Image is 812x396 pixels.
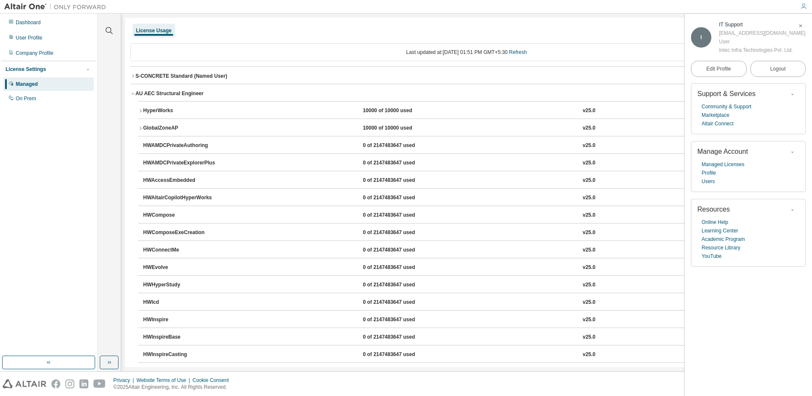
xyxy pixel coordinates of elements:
div: User [719,37,805,46]
div: HWAMDCPrivateExplorerPlus [143,159,220,167]
div: 0 of 2147483647 used [363,159,439,167]
div: HWComposeExeCreation [143,229,220,237]
span: Resources [697,206,730,213]
div: 0 of 2147483647 used [363,351,439,359]
button: HWAltairCopilotHyperWorks0 of 2147483647 usedv25.0Expire date:[DATE] [143,189,795,207]
div: Intec Infra Technologies Pvt. Ltd. [719,46,805,54]
span: I [700,34,702,40]
div: 0 of 2147483647 used [363,142,439,150]
div: HyperWorks [143,107,220,115]
div: S-CONCRETE Standard (Named User) [135,73,227,79]
a: YouTube [702,252,722,260]
div: HWHyperStudy [143,281,220,289]
a: Users [702,177,715,186]
div: 0 of 2147483647 used [363,299,439,306]
span: Support & Services [697,90,756,97]
div: 0 of 2147483647 used [363,264,439,272]
span: Logout [770,65,786,73]
button: HWConnectMe0 of 2147483647 usedv25.0Expire date:[DATE] [143,241,795,260]
div: v25.0 [583,177,595,184]
button: HyperWorks10000 of 10000 usedv25.0Expire date:[DATE] [138,102,795,120]
button: HWInspireCasting0 of 2147483647 usedv25.0Expire date:[DATE] [143,345,795,364]
button: HWAMDCPrivateExplorerPlus0 of 2147483647 usedv25.0Expire date:[DATE] [143,154,795,173]
div: v25.0 [583,124,595,132]
div: v25.0 [583,316,595,324]
div: HWInspireBase [143,334,220,341]
button: HWCompose0 of 2147483647 usedv25.0Expire date:[DATE] [143,206,795,225]
div: 0 of 2147483647 used [363,177,439,184]
button: GlobalZoneAP10000 of 10000 usedv25.0Expire date:[DATE] [138,119,795,138]
div: License Settings [6,66,46,73]
div: Last updated at: [DATE] 01:51 PM GMT+5:30 [130,43,803,61]
div: 0 of 2147483647 used [363,212,439,219]
div: [EMAIL_ADDRESS][DOMAIN_NAME] [719,29,805,37]
div: GlobalZoneAP [143,124,220,132]
button: HWInspire0 of 2147483647 usedv25.0Expire date:[DATE] [143,311,795,329]
div: v25.0 [583,142,595,150]
img: instagram.svg [65,379,74,388]
a: Refresh [509,49,527,55]
div: On Prem [16,95,36,102]
div: v25.0 [583,351,595,359]
div: 0 of 2147483647 used [363,246,439,254]
button: S-CONCRETE Standard (Named User)License ID: 139900 [130,67,803,85]
a: Profile [702,169,716,177]
div: v25.0 [583,107,595,115]
div: HWAccessEmbedded [143,177,220,184]
a: Academic Program [702,235,745,243]
div: License Usage [136,27,172,34]
a: Altair Connect [702,119,733,128]
a: Community & Support [702,102,751,111]
div: 0 of 2147483647 used [363,316,439,324]
div: v25.0 [583,212,595,219]
a: Edit Profile [691,61,747,77]
button: HWEvolve0 of 2147483647 usedv25.0Expire date:[DATE] [143,258,795,277]
div: Dashboard [16,19,41,26]
img: altair_logo.svg [3,379,46,388]
button: HWInspireFluids0 of 2147483647 usedv25.0Expire date:[DATE] [143,363,795,382]
div: HWIcd [143,299,220,306]
img: Altair One [4,3,110,11]
div: Managed [16,81,38,88]
div: Company Profile [16,50,54,57]
div: IT Support [719,20,805,29]
div: 0 of 2147483647 used [363,229,439,237]
div: HWInspireCasting [143,351,220,359]
img: linkedin.svg [79,379,88,388]
img: youtube.svg [93,379,106,388]
button: HWAMDCPrivateAuthoring0 of 2147483647 usedv25.0Expire date:[DATE] [143,136,795,155]
a: Marketplace [702,111,729,119]
button: AU AEC Structural EngineerLicense ID: 149036 [130,84,803,103]
button: HWIcd0 of 2147483647 usedv25.0Expire date:[DATE] [143,293,795,312]
div: 0 of 2147483647 used [363,281,439,289]
div: v25.0 [583,264,595,272]
div: v25.0 [583,334,595,341]
button: HWInspireBase0 of 2147483647 usedv25.0Expire date:[DATE] [143,328,795,347]
button: HWAccessEmbedded0 of 2147483647 usedv25.0Expire date:[DATE] [143,171,795,190]
a: Managed Licenses [702,160,744,169]
span: Edit Profile [706,65,731,72]
button: Logout [750,61,806,77]
div: v25.0 [583,159,595,167]
a: Resource Library [702,243,740,252]
div: User Profile [16,34,42,41]
div: 0 of 2147483647 used [363,194,439,202]
span: Manage Account [697,148,748,155]
div: 10000 of 10000 used [363,107,439,115]
div: HWConnectMe [143,246,220,254]
div: v25.0 [583,229,595,237]
div: v25.0 [583,281,595,289]
div: v25.0 [583,299,595,306]
div: 10000 of 10000 used [363,124,439,132]
button: HWHyperStudy0 of 2147483647 usedv25.0Expire date:[DATE] [143,276,795,294]
div: HWAMDCPrivateAuthoring [143,142,220,150]
a: Learning Center [702,226,738,235]
div: AU AEC Structural Engineer [135,90,203,97]
div: v25.0 [583,246,595,254]
div: Cookie Consent [192,377,234,384]
div: Privacy [113,377,136,384]
div: HWInspire [143,316,220,324]
div: Website Terms of Use [136,377,192,384]
div: HWAltairCopilotHyperWorks [143,194,220,202]
div: v25.0 [583,194,595,202]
